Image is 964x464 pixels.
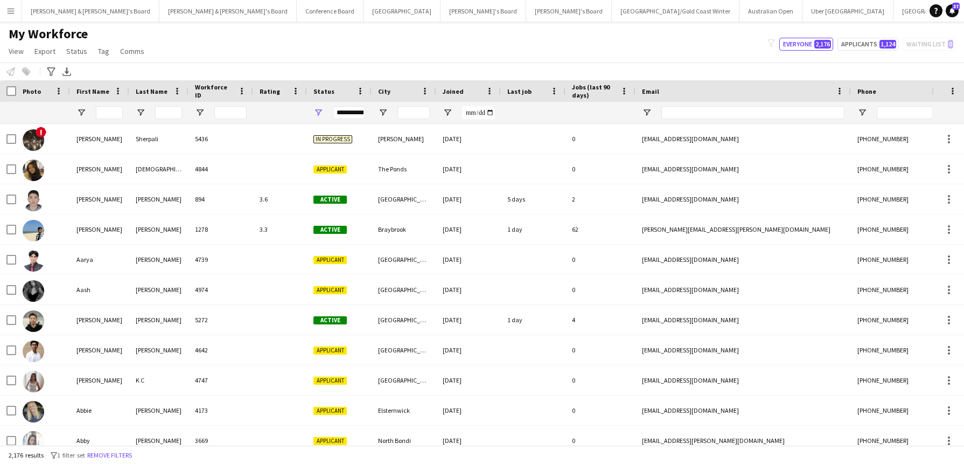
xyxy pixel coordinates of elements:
[297,1,364,22] button: Conference Board
[85,449,134,461] button: Remove filters
[129,365,188,395] div: K C
[635,396,851,425] div: [EMAIL_ADDRESS][DOMAIN_NAME]
[443,108,452,117] button: Open Filter Menu
[23,190,44,211] img: Aaron Zhang
[313,407,347,415] span: Applicant
[313,347,347,355] span: Applicant
[372,305,436,335] div: [GEOGRAPHIC_DATA][PERSON_NAME]
[70,184,129,214] div: [PERSON_NAME]
[313,196,347,204] span: Active
[313,226,347,234] span: Active
[34,46,55,56] span: Export
[635,275,851,304] div: [EMAIL_ADDRESS][DOMAIN_NAME]
[30,44,60,58] a: Export
[436,245,501,274] div: [DATE]
[946,4,959,17] a: 37
[397,106,430,119] input: City Filter Input
[23,250,44,272] img: Aarya Asher
[23,220,44,241] img: Aarush Singh
[372,124,436,154] div: [PERSON_NAME]
[441,1,526,22] button: [PERSON_NAME]'s Board
[70,154,129,184] div: [PERSON_NAME]
[635,124,851,154] div: [EMAIL_ADDRESS][DOMAIN_NAME]
[195,83,234,99] span: Workforce ID
[188,124,253,154] div: 5436
[9,26,88,42] span: My Workforce
[635,305,851,335] div: [EMAIL_ADDRESS][DOMAIN_NAME]
[501,184,565,214] div: 5 days
[188,396,253,425] div: 4173
[66,46,87,56] span: Status
[188,305,253,335] div: 5272
[372,365,436,395] div: [GEOGRAPHIC_DATA]
[45,65,58,78] app-action-btn: Advanced filters
[436,365,501,395] div: [DATE]
[23,431,44,453] img: Abby Humphreys
[98,46,109,56] span: Tag
[60,65,73,78] app-action-btn: Export XLSX
[739,1,802,22] button: Australian Open
[436,214,501,244] div: [DATE]
[116,44,149,58] a: Comms
[313,108,323,117] button: Open Filter Menu
[565,124,635,154] div: 0
[378,108,388,117] button: Open Filter Menu
[436,275,501,304] div: [DATE]
[188,335,253,365] div: 4642
[635,365,851,395] div: [EMAIL_ADDRESS][DOMAIN_NAME]
[565,214,635,244] div: 62
[188,365,253,395] div: 4747
[57,451,85,459] span: 1 filter set
[70,245,129,274] div: Aarya
[260,87,280,95] span: Rating
[372,245,436,274] div: [GEOGRAPHIC_DATA]
[155,106,182,119] input: Last Name Filter Input
[23,310,44,332] img: Aashish Chaudhary
[313,135,352,143] span: In progress
[23,280,44,302] img: Aash Myers
[120,46,144,56] span: Comms
[436,396,501,425] div: [DATE]
[70,396,129,425] div: Abbie
[526,1,612,22] button: [PERSON_NAME]'s Board
[188,154,253,184] div: 4844
[188,275,253,304] div: 4974
[188,214,253,244] div: 1278
[70,365,129,395] div: [PERSON_NAME]
[857,108,867,117] button: Open Filter Menu
[572,83,616,99] span: Jobs (last 90 days)
[313,286,347,294] span: Applicant
[436,184,501,214] div: [DATE]
[635,245,851,274] div: [EMAIL_ADDRESS][DOMAIN_NAME]
[23,129,44,151] img: Aaditi Sherpali
[507,87,532,95] span: Last job
[372,214,436,244] div: Braybrook
[129,124,188,154] div: Sherpali
[129,305,188,335] div: [PERSON_NAME]
[9,46,24,56] span: View
[501,305,565,335] div: 1 day
[94,44,114,58] a: Tag
[129,214,188,244] div: [PERSON_NAME]
[372,184,436,214] div: [GEOGRAPHIC_DATA]
[70,124,129,154] div: [PERSON_NAME]
[129,154,188,184] div: [DEMOGRAPHIC_DATA]
[635,214,851,244] div: [PERSON_NAME][EMAIL_ADDRESS][PERSON_NAME][DOMAIN_NAME]
[70,275,129,304] div: Aash
[313,437,347,445] span: Applicant
[642,87,659,95] span: Email
[23,160,44,181] img: Aanshita Jain
[313,87,334,95] span: Status
[501,214,565,244] div: 1 day
[436,124,501,154] div: [DATE]
[372,154,436,184] div: The Ponds
[565,245,635,274] div: 0
[814,40,831,49] span: 2,176
[23,401,44,423] img: Abbie Ladner
[129,396,188,425] div: [PERSON_NAME]
[612,1,739,22] button: [GEOGRAPHIC_DATA]/Gold Coast Winter
[779,38,833,51] button: Everyone2,176
[129,335,188,365] div: [PERSON_NAME]
[195,108,205,117] button: Open Filter Menu
[188,184,253,214] div: 894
